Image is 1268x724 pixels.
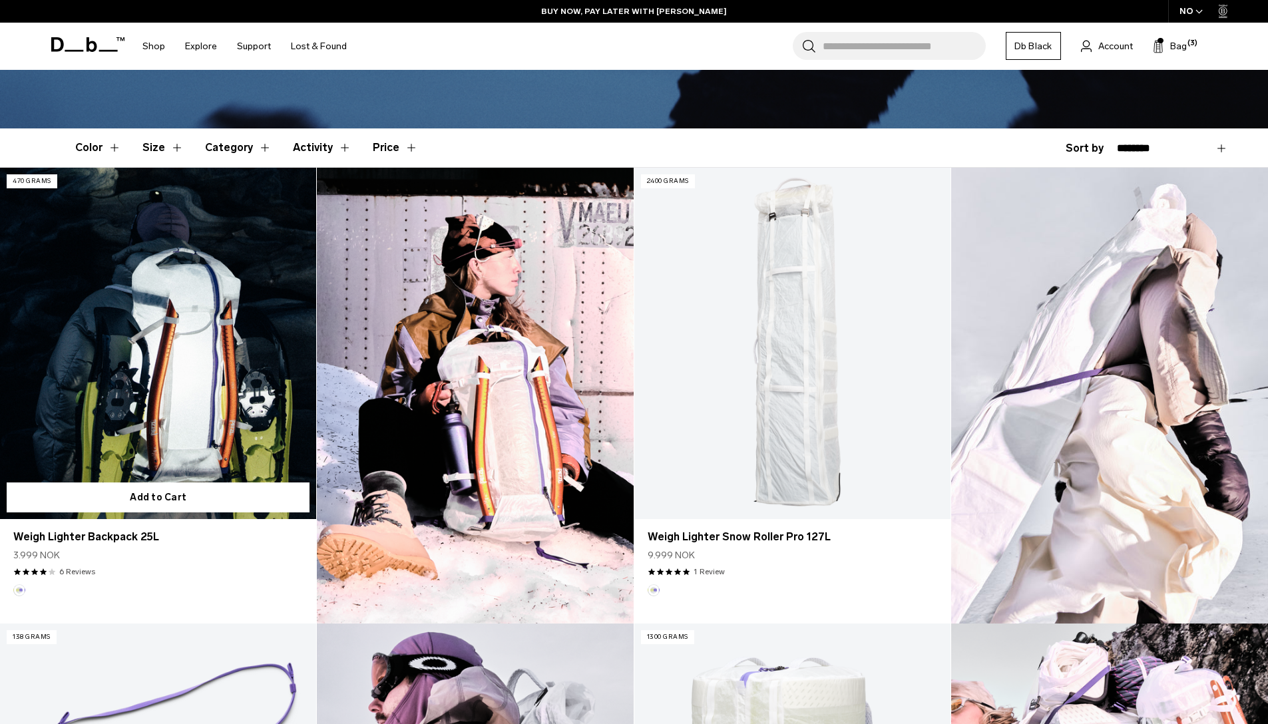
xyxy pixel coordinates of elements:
p: 2400 grams [641,174,695,188]
a: Weigh Lighter Backpack 25L [13,529,303,545]
a: BUY NOW, PAY LATER WITH [PERSON_NAME] [541,5,727,17]
p: 470 grams [7,174,57,188]
span: Account [1098,39,1133,53]
img: Content block image [317,168,634,624]
a: Account [1081,38,1133,54]
a: Weigh Lighter Snow Roller Pro 127L [648,529,937,545]
a: Support [237,23,271,70]
button: Toggle Filter [205,128,272,167]
span: 3.999 NOK [13,548,60,562]
button: Toggle Filter [142,128,184,167]
span: 9.999 NOK [648,548,695,562]
span: Bag [1170,39,1187,53]
button: Aurora [648,584,660,596]
button: Toggle Filter [293,128,351,167]
button: Toggle Price [373,128,418,167]
a: 6 reviews [59,566,95,578]
button: Aurora [13,584,25,596]
span: (3) [1187,38,1197,49]
a: Weigh Lighter Snow Roller Pro 127L [634,168,951,519]
a: Shop [142,23,165,70]
p: 1300 grams [641,630,694,644]
nav: Main Navigation [132,23,357,70]
a: Lost & Found [291,23,347,70]
button: Add to Cart [7,482,310,512]
p: 138 grams [7,630,57,644]
img: Content block image [951,168,1268,624]
button: Toggle Filter [75,128,121,167]
button: Bag (3) [1153,38,1187,54]
a: 1 reviews [694,566,725,578]
a: Explore [185,23,217,70]
a: Db Black [1006,32,1061,60]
